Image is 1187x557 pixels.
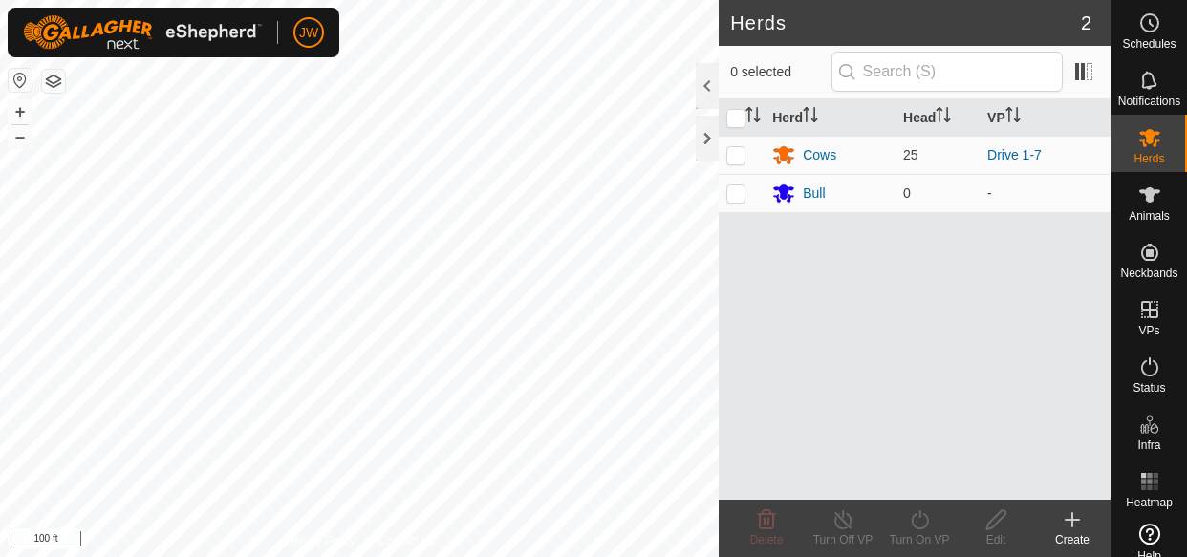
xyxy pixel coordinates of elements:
[958,531,1034,548] div: Edit
[284,532,356,549] a: Privacy Policy
[936,110,951,125] p-sorticon: Activate to sort
[803,110,818,125] p-sorticon: Activate to sort
[1081,9,1091,37] span: 2
[1034,531,1111,548] div: Create
[903,185,911,201] span: 0
[831,52,1063,92] input: Search (S)
[1122,38,1176,50] span: Schedules
[1129,210,1170,222] span: Animals
[1138,325,1159,336] span: VPs
[9,100,32,123] button: +
[980,99,1111,137] th: VP
[730,11,1081,34] h2: Herds
[803,183,825,204] div: Bull
[730,62,831,82] span: 0 selected
[42,70,65,93] button: Map Layers
[1133,153,1164,164] span: Herds
[1120,268,1177,279] span: Neckbands
[903,147,918,162] span: 25
[1133,382,1165,394] span: Status
[803,145,836,165] div: Cows
[980,174,1111,212] td: -
[881,531,958,548] div: Turn On VP
[1137,439,1160,451] span: Infra
[805,531,881,548] div: Turn Off VP
[1118,96,1180,107] span: Notifications
[378,532,435,549] a: Contact Us
[9,125,32,148] button: –
[896,99,980,137] th: Head
[9,69,32,92] button: Reset Map
[987,147,1042,162] a: Drive 1-7
[299,23,318,43] span: JW
[745,110,761,125] p-sorticon: Activate to sort
[1005,110,1021,125] p-sorticon: Activate to sort
[765,99,896,137] th: Herd
[750,533,784,546] span: Delete
[23,15,262,50] img: Gallagher Logo
[1126,497,1173,508] span: Heatmap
